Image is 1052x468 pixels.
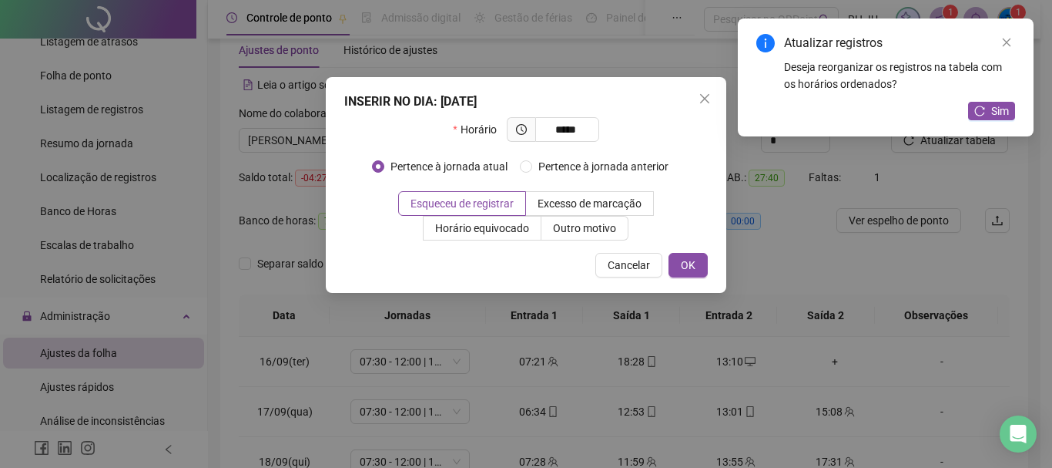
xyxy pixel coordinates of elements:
[991,103,1009,120] span: Sim
[998,34,1015,51] a: Close
[784,59,1015,93] div: Deseja reorganizar os registros na tabela com os horários ordenados?
[968,102,1015,120] button: Sim
[668,253,708,278] button: OK
[435,222,529,234] span: Horário equivocado
[384,158,514,175] span: Pertence à jornada atual
[344,93,708,111] div: INSERIR NO DIA : [DATE]
[516,124,527,135] span: clock-circle
[608,257,650,274] span: Cancelar
[410,197,514,210] span: Esqueceu de registrar
[756,34,775,52] span: info-circle
[974,106,985,116] span: reload
[595,253,662,278] button: Cancelar
[699,93,711,105] span: close
[532,158,675,175] span: Pertence à jornada anterior
[681,257,695,274] span: OK
[784,34,1015,52] div: Atualizar registros
[553,222,616,234] span: Outro motivo
[1000,416,1037,453] div: Open Intercom Messenger
[538,197,642,210] span: Excesso de marcação
[453,117,506,142] label: Horário
[692,86,717,111] button: Close
[1001,37,1012,48] span: close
